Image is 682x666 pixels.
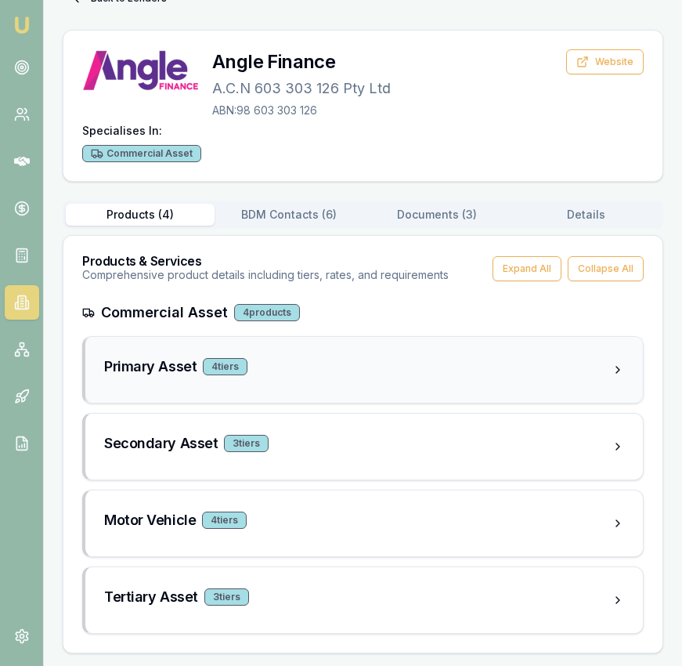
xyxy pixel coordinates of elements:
[104,433,218,454] h3: Secondary Asset
[511,204,660,226] button: Details
[568,256,644,281] button: Collapse All
[82,255,449,267] h3: Products & Services
[82,49,200,91] img: Angle Finance logo
[203,358,247,375] div: 4 tier s
[82,123,644,139] h4: Specialises In:
[493,256,561,281] button: Expand All
[212,78,391,100] p: A.C.N 603 303 126 Pty Ltd
[66,204,215,226] button: Products ( 4 )
[215,204,363,226] button: BDM Contacts ( 6 )
[224,435,269,452] div: 3 tier s
[212,49,391,74] h3: Angle Finance
[363,204,512,226] button: Documents ( 3 )
[566,49,644,74] button: Website
[104,586,198,608] h3: Tertiary Asset
[104,509,196,531] h3: Motor Vehicle
[212,103,391,118] p: ABN: 98 603 303 126
[234,304,300,321] div: 4 products
[13,16,31,34] img: emu-icon-u.png
[101,302,228,324] h3: Commercial Asset
[82,267,449,283] p: Comprehensive product details including tiers, rates, and requirements
[104,356,197,378] h3: Primary Asset
[202,512,247,529] div: 4 tier s
[82,145,201,162] div: Commercial Asset
[204,588,249,606] div: 3 tier s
